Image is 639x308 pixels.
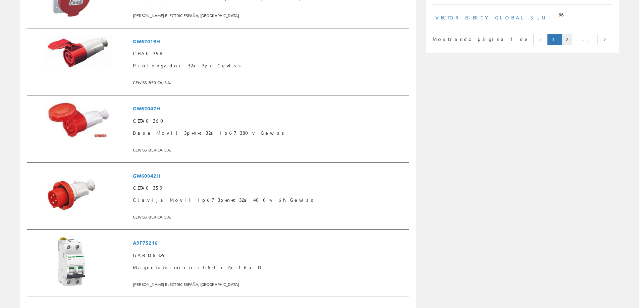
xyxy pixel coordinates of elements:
span: Prolongador 32a 3p+t Gewiss [133,60,407,72]
a: ... [572,34,598,45]
a: Página anterior [533,34,548,45]
span: Clavija Movil Ip67 3p+n+t 32a 400v 6h Gewiss [133,194,407,206]
img: Foto artículo Base Movil 3p+n+t 32a ip67 380v Gewiss (192x116.16) [46,102,111,141]
a: VECTOR ENERGY GLOBAL SLU [435,14,546,20]
span: GW60042H [133,170,407,182]
span: CETA0359 [133,182,407,194]
a: 2 [562,34,572,45]
span: GEWISS IBERICA, S.A. [133,144,407,156]
span: 96 [559,12,564,18]
a: Página siguiente [597,34,612,45]
img: Foto artículo Clavija Movil Ip67 3p+n+t 32a 400v 6h Gewiss (150x150) [46,170,97,220]
div: Mostrando página 1 de 3 [433,33,501,43]
span: A9F75216 [133,237,407,249]
span: Base Movil 3p+n+t 32a ip67 380v Gewiss [133,127,407,139]
span: GARD6329 [133,249,407,261]
span: GW62042H [133,102,407,115]
span: Magnetotermico iC60n 2p 16a D [133,261,407,273]
span: [PERSON_NAME] ELECTRIC ESPAÑA, [GEOGRAPHIC_DATA] [133,10,407,21]
span: GEWISS IBERICA, S.A. [133,77,407,88]
span: CETA0360 [133,115,407,127]
span: [PERSON_NAME] ELECTRIC ESPAÑA, [GEOGRAPHIC_DATA] [133,279,407,290]
span: GEWISS IBERICA, S.A. [133,211,407,223]
span: GW62019H [133,35,407,48]
img: Foto artículo Magnetotermico iC60n 2p 16a D (150x150) [46,237,97,287]
img: Foto artículo Prolongador 32a 3p+t Gewiss (192x99.84) [46,35,111,69]
a: Página actual [547,34,562,45]
span: CETA0356 [133,48,407,60]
